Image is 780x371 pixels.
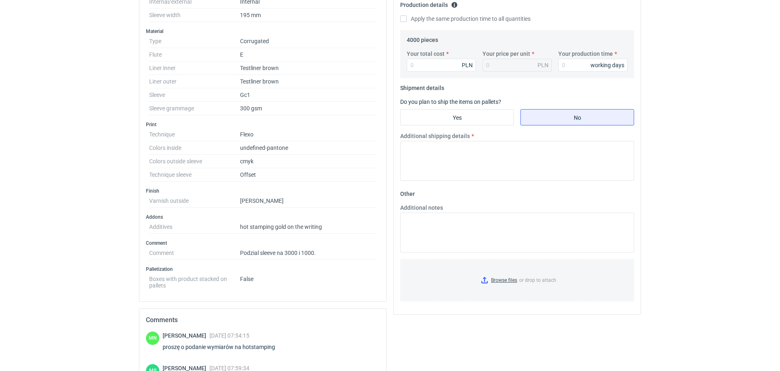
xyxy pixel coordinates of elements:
legend: 4000 pieces [407,33,438,43]
h2: Comments [146,315,380,325]
h3: Finish [146,188,380,194]
h3: Comment [146,240,380,246]
dt: Technique [149,128,240,141]
dd: undefined-pantone [240,141,377,155]
dd: E [240,48,377,61]
dd: Flexo [240,128,377,141]
dt: Sleeve width [149,9,240,22]
span: [DATE] 07:54:15 [209,332,249,339]
input: 0 [558,59,628,72]
dt: Sleeve grammage [149,102,240,115]
dt: Type [149,35,240,48]
dt: Comment [149,246,240,260]
dd: Corrugated [240,35,377,48]
label: or drop to attach [401,259,634,301]
dt: Colors inside [149,141,240,155]
label: No [520,109,634,125]
h3: Print [146,121,380,128]
dt: Colors outside sleeve [149,155,240,168]
dt: Liner outer [149,75,240,88]
h3: Palletization [146,266,380,272]
input: 0 [407,59,476,72]
label: Your total cost [407,50,445,58]
div: proszę o podanie wymiarów na hotstamping [163,343,285,351]
label: Apply the same production time to all quantities [400,15,531,23]
dd: False [240,272,377,289]
label: Do you plan to ship the items on pallets? [400,99,501,105]
dt: Sleeve [149,88,240,102]
dd: Testliner brown [240,75,377,88]
label: Your production time [558,50,613,58]
h3: Addons [146,214,380,220]
div: PLN [462,61,473,69]
label: Additional notes [400,204,443,212]
legend: Other [400,187,415,197]
dd: Testliner brown [240,61,377,75]
dt: Additives [149,220,240,234]
dd: [PERSON_NAME] [240,194,377,208]
dt: Technique sleeve [149,168,240,182]
dt: Boxes with product stacked on pallets [149,272,240,289]
dd: cmyk [240,155,377,168]
div: Małgorzata Nowotna [146,331,159,345]
dt: Flute [149,48,240,61]
dd: hot stamping gold on the writing [240,220,377,234]
dt: Varnish outside [149,194,240,208]
label: Additional shipping details [400,132,470,140]
label: Your price per unit [483,50,530,58]
h3: Material [146,28,380,35]
span: [PERSON_NAME] [163,332,209,339]
legend: Shipment details [400,81,444,91]
figcaption: MN [146,331,159,345]
dd: Offset [240,168,377,182]
label: Yes [400,109,514,125]
dd: Podzial sleeve na 3000 i 1000. [240,246,377,260]
dd: 195 mm [240,9,377,22]
div: PLN [538,61,549,69]
dd: Gc1 [240,88,377,102]
dd: 300 gsm [240,102,377,115]
dt: Liner inner [149,61,240,75]
div: working days [591,61,624,69]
